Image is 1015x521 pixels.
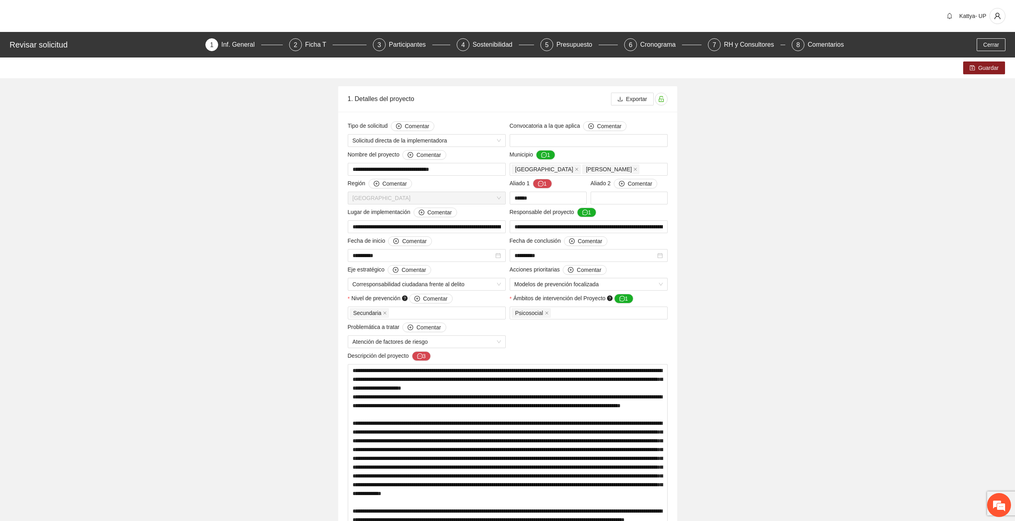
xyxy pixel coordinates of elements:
span: Eje estratégico [348,265,432,275]
span: Fecha de conclusión [510,236,608,246]
button: unlock [655,93,668,105]
div: Inf. General [221,38,261,51]
span: 2 [294,42,298,48]
span: Responsable del proyecto [510,208,596,217]
span: Ámbitos de intervención del Proyecto [513,294,633,303]
span: Tipo de solicitud [348,121,435,131]
span: Psicosocial [512,308,551,318]
span: Problemática a tratar [348,323,446,332]
span: close [383,311,387,315]
button: Aliado 2 [614,179,657,188]
span: Comentar [416,151,441,159]
button: Eje estratégico [388,265,431,275]
span: Exportar [626,95,647,103]
span: Nombre del proyecto [348,150,446,160]
button: Nombre del proyecto [402,150,446,160]
span: Chihuahua [512,164,581,174]
span: unlock [655,96,667,102]
span: plus-circle [569,238,575,245]
div: 7RH y Consultores [708,38,785,51]
div: 4Sostenibilidad [457,38,534,51]
span: Comentar [577,265,601,274]
span: Comentar [597,122,621,131]
span: Comentar [428,208,452,217]
button: Lugar de implementación [414,208,457,217]
div: Ficha T [305,38,333,51]
span: [GEOGRAPHIC_DATA] [515,165,574,174]
span: plus-circle [414,296,420,302]
span: Modelos de prevención focalizada [514,278,663,290]
span: user [990,12,1005,20]
button: Municipio [536,150,555,160]
span: plus-circle [393,238,399,245]
span: Lugar de implementación [348,208,457,217]
span: plus-circle [396,123,402,130]
span: message [619,296,625,302]
span: Solicitud directa de la implementadora [353,135,501,147]
span: Comentar [405,122,429,131]
textarea: Escriba su mensaje y pulse “Intro” [4,218,152,246]
button: Tipo de solicitud [391,121,434,131]
span: Secundaria [353,309,382,317]
span: Comentar [416,323,441,332]
span: Nivel de prevención [351,294,453,303]
span: Secundaria [350,308,389,318]
div: Participantes [389,38,432,51]
span: message [582,210,588,216]
div: Minimizar ventana de chat en vivo [131,4,150,23]
span: Psicosocial [515,309,543,317]
span: 3 [378,42,381,48]
div: Sostenibilidad [473,38,519,51]
div: Revisar solicitud [10,38,201,51]
div: 1Inf. General [205,38,283,51]
div: 3Participantes [373,38,450,51]
span: plus-circle [568,267,574,273]
span: Aquiles Serdán [582,164,639,174]
span: Kattya- UP [959,13,986,19]
span: plus-circle [588,123,594,130]
button: Acciones prioritarias [563,265,606,275]
span: Chihuahua [353,192,501,204]
span: Comentar [628,179,652,188]
button: Problemática a tratar [402,323,446,332]
span: [PERSON_NAME] [586,165,632,174]
button: bell [943,10,956,22]
button: Nivel de prevención question-circle [409,294,453,303]
button: downloadExportar [611,93,654,105]
div: Chatee con nosotros ahora [41,41,134,51]
button: Ámbitos de intervención del Proyecto question-circle [614,294,633,303]
div: 5Presupuesto [540,38,618,51]
button: Aliado 1 [533,179,552,188]
span: 7 [713,42,716,48]
span: Descripción del proyecto [348,351,431,361]
span: plus-circle [419,210,424,216]
span: Comentar [423,294,447,303]
span: Cerrar [983,40,999,49]
span: question-circle [402,295,408,301]
button: Cerrar [977,38,1005,51]
span: message [538,181,544,187]
span: Región [348,179,412,188]
span: plus-circle [408,152,413,158]
span: bell [944,13,956,19]
span: Municipio [510,150,556,160]
span: 8 [796,42,800,48]
span: Guardar [978,63,999,72]
button: Descripción del proyecto [412,351,431,361]
span: 4 [461,42,465,48]
div: 2Ficha T [289,38,367,51]
span: close [545,311,549,315]
div: Presupuesto [556,38,599,51]
div: 1. Detalles del proyecto [348,87,611,110]
span: plus-circle [393,267,398,273]
span: message [541,152,547,158]
span: plus-circle [374,181,379,187]
button: user [989,8,1005,24]
div: RH y Consultores [724,38,780,51]
span: Comentar [382,179,407,188]
span: Comentar [402,237,426,246]
span: Comentar [578,237,602,246]
span: close [575,167,579,171]
div: Comentarios [808,38,844,51]
span: 5 [545,42,549,48]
